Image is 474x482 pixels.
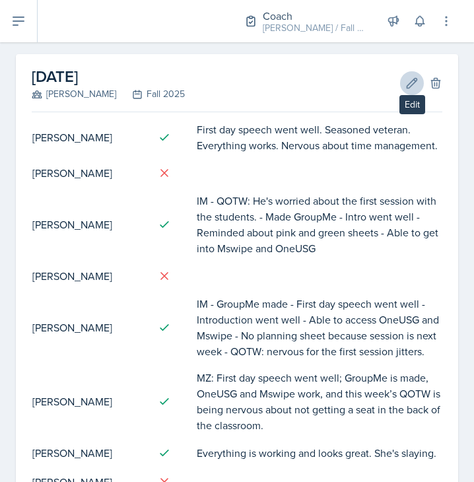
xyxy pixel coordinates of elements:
div: Coach [263,8,368,24]
div: [PERSON_NAME] / Fall 2025 [263,21,368,35]
td: [PERSON_NAME] [32,188,147,261]
td: MZ: First day speech went well; GroupMe is made, OneUSG and Mswipe work, and this week’s QOTW is ... [196,364,442,438]
td: [PERSON_NAME] [32,364,147,438]
td: Everything is working and looks great. She's slaying. [196,438,442,467]
h2: [DATE] [32,65,185,88]
td: First day speech went well. Seasoned veteran. Everything works. Nervous about time management. [196,116,442,158]
td: [PERSON_NAME] [32,438,147,467]
td: [PERSON_NAME] [32,158,147,188]
td: [PERSON_NAME] [32,261,147,291]
button: Edit [400,71,424,95]
td: [PERSON_NAME] [32,291,147,364]
td: IM - QOTW: He's worried about the first session with the students. - Made GroupMe - Intro went we... [196,188,442,261]
td: IM - GroupMe made - First day speech went well - Introduction went well - Able to access OneUSG a... [196,291,442,364]
td: [PERSON_NAME] [32,116,147,158]
div: [PERSON_NAME] Fall 2025 [32,87,185,101]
